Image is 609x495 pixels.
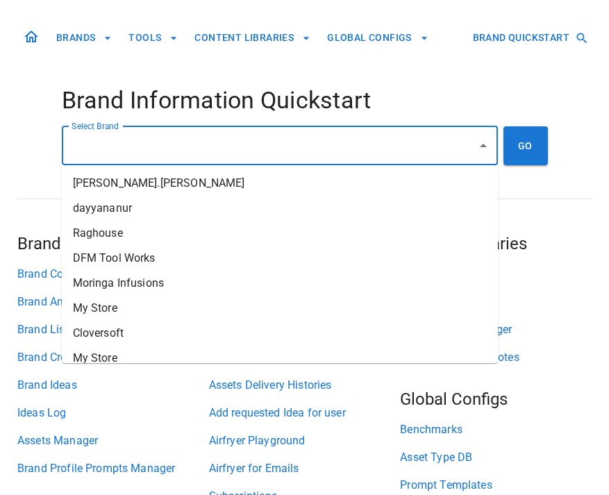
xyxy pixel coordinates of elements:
[17,377,209,394] a: Brand Ideas
[17,405,209,421] a: Ideas Log
[400,477,592,494] a: Prompt Templates
[51,25,117,51] button: BRANDS
[72,120,119,132] label: Select Brand
[209,405,401,421] a: Add requested Idea for user
[400,421,592,438] a: Benchmarks
[17,460,209,477] a: Brand Profile Prompts Manager
[17,294,209,310] a: Brand Analytics
[123,25,183,51] button: TOOLS
[17,321,209,338] a: Brand List
[62,271,498,296] li: Moringa Infusions
[322,25,434,51] button: GLOBAL CONFIGS
[62,221,498,246] li: Raghouse
[62,321,498,346] li: Cloversoft
[209,433,401,449] a: Airfryer Playground
[467,25,592,51] button: BRAND QUICKSTART
[400,449,592,466] a: Asset Type DB
[17,233,209,255] h5: Brands
[209,460,401,477] a: Airfryer for Emails
[62,86,548,115] h4: Brand Information Quickstart
[62,296,498,321] li: My Store
[62,346,498,371] li: My Store
[503,126,548,165] button: GO
[400,388,592,410] h5: Global Configs
[62,246,498,271] li: DFM Tool Works
[62,171,498,196] li: [PERSON_NAME].[PERSON_NAME]
[17,266,209,283] a: Brand Context (Brand Profile inside)
[17,433,209,449] a: Assets Manager
[189,25,316,51] button: CONTENT LIBRARIES
[474,136,493,156] button: Close
[17,349,209,366] a: Brand Credits History
[62,196,498,221] li: dayyananur
[209,377,401,394] a: Assets Delivery Histories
